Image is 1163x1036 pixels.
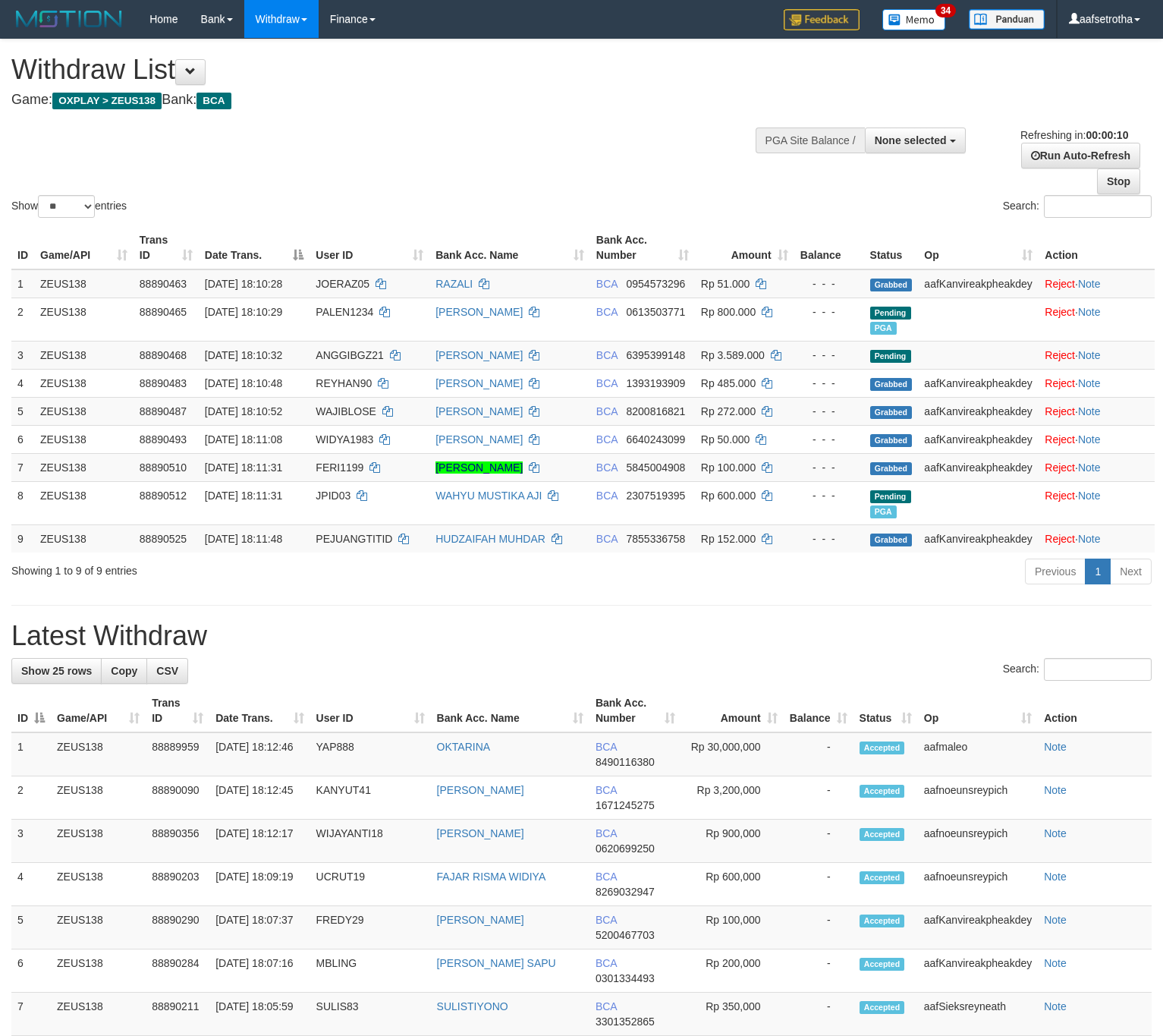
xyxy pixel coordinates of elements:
td: aafKanvireakpheakdey [918,397,1039,425]
span: PEJUANGTITID [316,533,392,545]
span: [DATE] 18:10:52 [205,405,282,417]
span: Accepted [860,915,905,927]
span: BCA [596,278,618,290]
td: 88890090 [146,776,209,820]
span: Copy 0613503771 to clipboard [627,306,686,318]
span: BCA [596,784,617,796]
span: Copy 5845004908 to clipboard [627,461,686,474]
td: ZEUS138 [51,949,146,993]
span: Copy 2307519395 to clipboard [627,490,686,502]
th: Action [1038,689,1152,732]
span: Accepted [860,1001,905,1014]
div: - - - [800,432,858,447]
td: 1 [11,269,34,298]
a: Note [1078,461,1101,474]
a: Reject [1045,405,1075,417]
span: Rp 51.000 [701,278,750,290]
span: 88890483 [140,377,187,389]
td: [DATE] 18:12:45 [209,776,310,820]
td: ZEUS138 [51,993,146,1036]
span: Copy 3301352865 to clipboard [596,1016,655,1028]
span: 88890510 [140,461,187,474]
span: Pending [870,350,911,363]
a: RAZALI [435,278,473,290]
td: 88890211 [146,993,209,1036]
span: Accepted [860,742,905,754]
button: None selected [865,128,966,153]
span: Grabbed [870,462,913,475]
td: FREDY29 [310,906,431,949]
span: Grabbed [870,434,913,447]
span: CSV [156,665,178,677]
a: Note [1044,741,1067,753]
img: Button%20Memo.svg [882,9,946,30]
div: - - - [800,460,858,475]
span: ANGGIBGZ21 [316,349,383,361]
div: Showing 1 to 9 of 9 entries [11,557,473,578]
td: 88890284 [146,949,209,993]
td: · [1039,397,1155,425]
td: Rp 350,000 [681,993,784,1036]
td: - [784,993,853,1036]
td: ZEUS138 [34,369,134,397]
span: Pending [870,490,911,503]
img: panduan.png [969,9,1045,30]
th: Game/API: activate to sort column ascending [51,689,146,732]
span: Copy 5200467703 to clipboard [596,929,655,941]
span: BCA [596,827,617,839]
a: Note [1044,827,1067,839]
span: Rp 3.589.000 [701,349,765,361]
td: ZEUS138 [51,906,146,949]
span: Copy 8490116380 to clipboard [596,756,655,768]
td: 88890203 [146,863,209,906]
a: Reject [1045,349,1075,361]
td: - [784,776,853,820]
th: Bank Acc. Name: activate to sort column ascending [429,226,590,269]
span: 88890525 [140,533,187,545]
span: BCA [596,1000,617,1012]
span: Copy 6395399148 to clipboard [627,349,686,361]
a: [PERSON_NAME] [435,306,523,318]
div: - - - [800,531,858,546]
span: [DATE] 18:10:28 [205,278,282,290]
a: Note [1044,871,1067,883]
td: · [1039,453,1155,481]
span: Copy 1671245275 to clipboard [596,799,655,811]
span: Copy 8200816821 to clipboard [627,405,686,417]
span: BCA [596,377,618,389]
td: · [1039,481,1155,524]
td: SULIS83 [310,993,431,1036]
span: Copy 8269032947 to clipboard [596,886,655,898]
td: ZEUS138 [34,341,134,369]
span: None selected [875,134,947,146]
th: Balance: activate to sort column ascending [784,689,853,732]
span: Copy 0301334493 to clipboard [596,972,655,984]
a: Note [1044,957,1067,969]
td: 2 [11,298,34,341]
label: Search: [1003,658,1152,681]
div: - - - [800,348,858,363]
th: User ID: activate to sort column ascending [310,689,431,732]
div: - - - [800,304,858,320]
a: [PERSON_NAME] [435,405,523,417]
td: ZEUS138 [34,481,134,524]
span: [DATE] 18:10:32 [205,349,282,361]
td: [DATE] 18:12:17 [209,820,310,863]
td: aafmaleo [918,732,1038,776]
td: ZEUS138 [51,863,146,906]
td: 88890356 [146,820,209,863]
td: - [784,732,853,776]
a: [PERSON_NAME] [435,461,523,474]
a: Reject [1045,377,1075,389]
a: Next [1110,559,1152,584]
td: ZEUS138 [51,732,146,776]
td: KANYUT41 [310,776,431,820]
span: 34 [935,4,956,17]
span: 88890465 [140,306,187,318]
a: Note [1078,405,1101,417]
a: CSV [146,658,188,684]
th: Bank Acc. Number: activate to sort column ascending [590,226,695,269]
span: BCA [596,349,618,361]
th: ID: activate to sort column descending [11,689,51,732]
span: Show 25 rows [21,665,92,677]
